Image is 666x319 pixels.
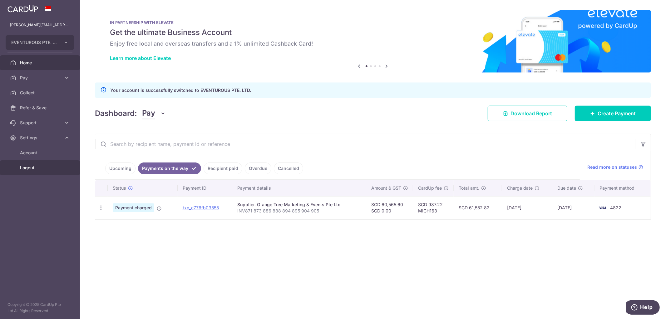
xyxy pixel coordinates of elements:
span: Charge date [507,185,533,191]
a: Cancelled [274,162,303,174]
th: Payment ID [178,180,232,196]
img: Bank Card [596,204,609,212]
th: Payment details [232,180,367,196]
span: Due date [557,185,576,191]
button: Pay [142,107,166,119]
img: CardUp [7,5,38,12]
span: Support [20,120,61,126]
a: Read more on statuses [587,164,643,170]
img: Renovation banner [95,10,651,72]
input: Search by recipient name, payment id or reference [95,134,636,154]
th: Payment method [594,180,651,196]
span: Pay [142,107,155,119]
div: Supplier. Orange Tree Marketing & Events Pte Ltd [237,202,362,208]
span: Collect [20,90,61,96]
p: Your account is successfully switched to EVENTUROUS PTE. LTD. [110,87,251,94]
h4: Dashboard: [95,108,137,119]
span: Amount & GST [371,185,401,191]
span: Read more on statuses [587,164,637,170]
a: Recipient paid [204,162,242,174]
a: Download Report [488,106,567,121]
button: EVENTUROUS PTE. LTD. [6,35,74,50]
p: INV871 873 886 888 894 895 904 905 [237,208,362,214]
a: Create Payment [575,106,651,121]
td: [DATE] [552,196,594,219]
td: SGD 61,552.82 [454,196,502,219]
a: Upcoming [105,162,136,174]
span: Create Payment [598,110,636,117]
span: Refer & Save [20,105,61,111]
span: Total amt. [459,185,479,191]
span: Download Report [511,110,552,117]
td: SGD 60,565.60 SGD 0.00 [366,196,413,219]
span: Home [20,60,61,66]
h5: Get the ultimate Business Account [110,27,636,37]
span: EVENTUROUS PTE. LTD. [11,39,57,46]
span: 4822 [610,205,621,210]
span: Settings [20,135,61,141]
a: Learn more about Elevate [110,55,171,61]
span: CardUp fee [418,185,442,191]
a: Payments on the way [138,162,201,174]
p: IN PARTNERSHIP WITH ELEVATE [110,20,636,25]
span: Payment charged [113,203,154,212]
p: [PERSON_NAME][EMAIL_ADDRESS][DOMAIN_NAME] [10,22,70,28]
td: SGD 987.22 MICH163 [413,196,454,219]
a: Overdue [245,162,271,174]
span: Account [20,150,61,156]
span: Pay [20,75,61,81]
span: Status [113,185,126,191]
h6: Enjoy free local and overseas transfers and a 1% unlimited Cashback Card! [110,40,636,47]
a: txn_c776fb03555 [183,205,219,210]
span: Help [14,4,27,10]
span: Logout [20,165,61,171]
td: [DATE] [502,196,552,219]
iframe: Opens a widget where you can find more information [626,300,660,316]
